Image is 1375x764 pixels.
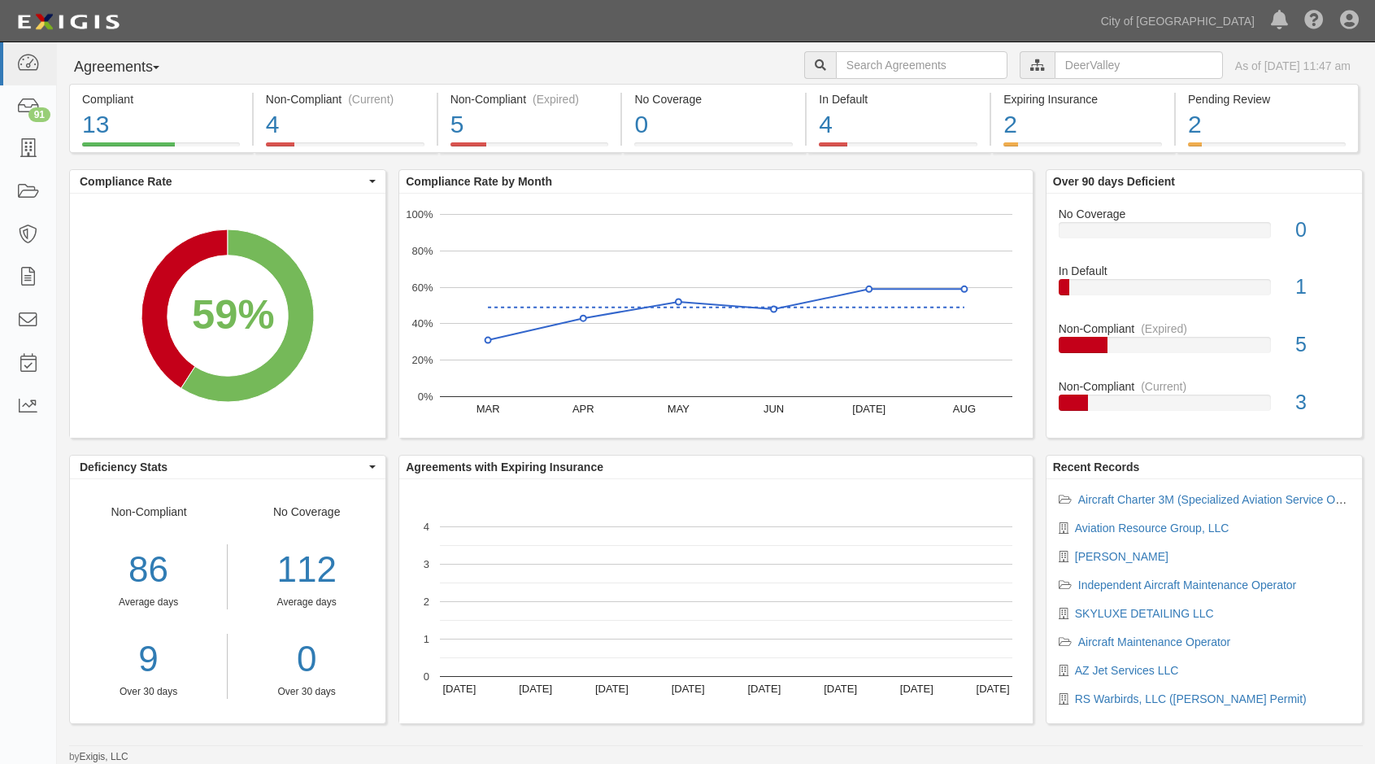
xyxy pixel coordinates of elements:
text: 40% [412,317,433,330]
text: APR [572,403,594,415]
b: Compliance Rate by Month [406,175,552,188]
b: Recent Records [1053,461,1140,474]
b: Over 90 days Deficient [1053,175,1175,188]
div: 1 [1283,273,1362,302]
a: Non-Compliant(Current)4 [254,142,437,155]
small: by [69,750,128,764]
text: [DATE] [977,683,1010,695]
div: (Current) [348,91,394,107]
div: Non-Compliant [70,504,228,699]
div: Compliant [82,91,240,107]
text: 20% [412,354,433,366]
text: 100% [407,208,434,220]
div: 91 [28,107,50,122]
i: Help Center - Complianz [1304,11,1324,31]
div: 3 [1283,388,1362,417]
span: Compliance Rate [80,173,365,190]
div: Non-Compliant [1046,378,1362,395]
text: 1 [424,633,429,645]
text: [DATE] [595,683,629,695]
text: MAY [668,403,690,415]
a: Independent Aircraft Maintenance Operator [1078,578,1297,592]
div: Non-Compliant (Expired) [450,91,609,107]
div: As of [DATE] 11:47 am [1235,58,1351,74]
div: Over 30 days [240,685,373,699]
input: Search Agreements [836,51,1007,79]
svg: A chart. [70,194,385,438]
button: Compliance Rate [70,170,385,193]
text: [DATE] [900,683,933,695]
text: [DATE] [853,403,886,415]
div: 2 [1188,107,1346,142]
div: No Coverage [634,91,793,107]
div: (Expired) [533,91,579,107]
div: 5 [1283,330,1362,360]
a: Exigis, LLC [80,751,128,762]
a: [PERSON_NAME] [1075,550,1168,563]
input: DeerValley [1055,51,1223,79]
a: In Default1 [1059,263,1350,321]
div: 5 [450,107,609,142]
a: Non-Compliant(Expired)5 [438,142,621,155]
div: Pending Review [1188,91,1346,107]
div: No Coverage [228,504,385,699]
svg: A chart. [399,479,1033,723]
a: City of [GEOGRAPHIC_DATA] [1093,5,1263,37]
a: SKYLUXE DETAILING LLC [1075,607,1214,620]
div: (Current) [1141,378,1186,395]
text: 4 [424,521,429,533]
text: 3 [424,558,429,570]
div: (Expired) [1141,321,1187,337]
b: Agreements with Expiring Insurance [406,461,603,474]
a: AZ Jet Services LLC [1075,664,1179,677]
div: Average days [240,596,373,609]
a: Non-Compliant(Current)3 [1059,378,1350,424]
a: Expiring Insurance2 [991,142,1174,155]
a: No Coverage0 [1059,206,1350,264]
div: Non-Compliant [1046,321,1362,337]
div: No Coverage [1046,206,1362,222]
div: Over 30 days [70,685,227,699]
button: Agreements [69,51,191,84]
img: logo-5460c22ac91f19d4615b14bd174203de0afe785f0fc80cf4dbbc73dc1793850b.png [12,7,124,37]
div: 0 [1283,216,1362,245]
a: Pending Review2 [1176,142,1359,155]
div: 86 [70,544,227,596]
a: RS Warbirds, LLC ([PERSON_NAME] Permit) [1075,692,1307,705]
text: [DATE] [443,683,476,695]
text: [DATE] [748,683,781,695]
div: 2 [1003,107,1162,142]
text: 0 [424,670,429,683]
text: JUN [764,403,784,415]
text: 80% [412,245,433,257]
div: Non-Compliant (Current) [266,91,424,107]
a: 0 [240,634,373,685]
div: Expiring Insurance [1003,91,1162,107]
a: In Default4 [807,142,990,155]
text: [DATE] [824,683,857,695]
text: 2 [424,596,429,608]
div: 4 [266,107,424,142]
text: 0% [418,391,433,403]
text: 60% [412,281,433,293]
svg: A chart. [399,194,1033,438]
a: 9 [70,634,227,685]
a: No Coverage0 [622,142,805,155]
div: Average days [70,596,227,609]
div: 59% [192,285,275,343]
a: Non-Compliant(Expired)5 [1059,321,1350,378]
div: 0 [634,107,793,142]
button: Deficiency Stats [70,456,385,478]
text: [DATE] [519,683,552,695]
a: Aviation Resource Group, LLC [1075,522,1229,535]
div: 13 [82,107,240,142]
text: MAR [476,403,500,415]
text: [DATE] [672,683,705,695]
span: Deficiency Stats [80,459,365,475]
div: In Default [819,91,977,107]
